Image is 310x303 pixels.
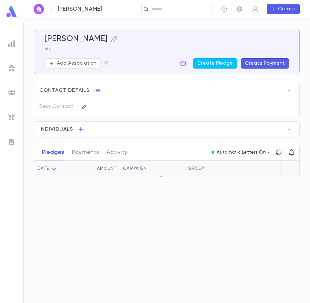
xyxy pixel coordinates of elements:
img: imports_grey.530a8a0e642e233f2baf0ef88e8c9fcb.svg [8,114,15,121]
div: Group [184,161,233,176]
button: Create Payment [241,58,289,69]
div: Paid [233,161,296,176]
div: Date [34,161,78,176]
button: Sort [49,163,59,174]
button: Automatic Letters On [209,148,274,157]
button: Sort [204,163,214,174]
button: Create [267,4,300,14]
span: Contact Details [39,87,89,94]
div: Group [188,161,204,176]
button: Sort [273,163,283,174]
button: Add Association [45,58,101,69]
img: batches_grey.339ca447c9d9533ef1741baa751efc33.svg [8,89,15,97]
button: Activity [107,144,127,160]
button: Payments [72,144,99,160]
div: Campaign [120,161,184,176]
img: reports_grey.c525e4749d1bce6a11f5fe2a8de1b229.svg [8,40,15,48]
img: letters_grey.7941b92b52307dd3b8a917253454ce1c.svg [8,138,15,146]
div: Date [37,161,49,176]
button: Create Pledge [193,58,237,69]
div: Campaign [123,161,147,176]
img: campaigns_grey.99e729a5f7ee94e3726e6486bddda8f1.svg [8,64,15,72]
span: Individuals [39,126,73,133]
button: Sort [147,163,157,174]
p: Automatic Letters On [217,150,266,155]
div: Amount [78,161,120,176]
p: Best Contact [39,102,77,112]
h5: [PERSON_NAME] [45,34,108,44]
p: [PERSON_NAME] [58,5,102,13]
p: Mr. [45,47,289,53]
button: Pledges [42,144,64,160]
div: Amount [97,161,117,176]
button: Sort [87,163,97,174]
img: logo [5,5,18,18]
p: Add Association [57,60,97,67]
img: home_white.a664292cf8c1dea59945f0da9f25487c.svg [35,6,43,12]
